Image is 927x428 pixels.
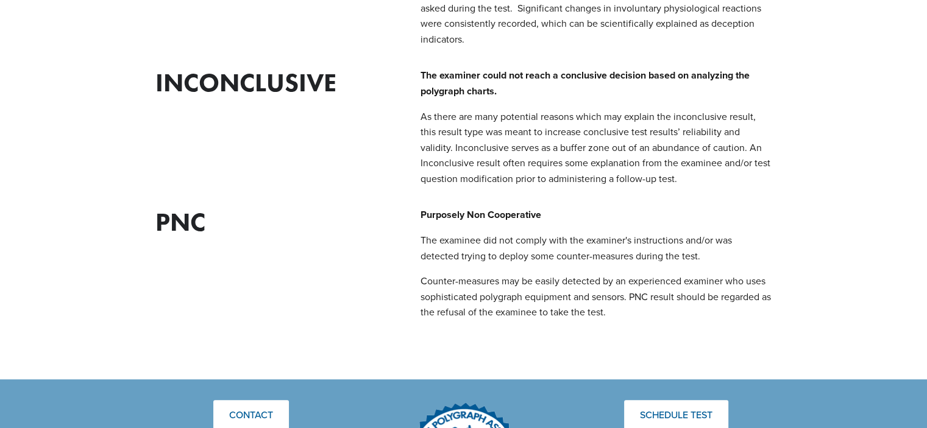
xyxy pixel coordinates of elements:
[421,273,772,320] p: Counter-measures may be easily detected by an experienced examiner who uses sophisticated polygra...
[421,109,772,187] p: As there are many potential reasons which may explain the inconclusive result, this result type w...
[421,208,541,222] strong: Purposely Non Cooperative
[155,207,400,237] h2: PNC
[421,233,772,264] p: The examinee did not comply with the examiner's instructions and/or was detected trying to deploy...
[421,68,752,98] strong: The examiner could not reach a conclusive decision based on analyzing the polygraph charts.
[155,68,400,98] h2: Inconclusive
